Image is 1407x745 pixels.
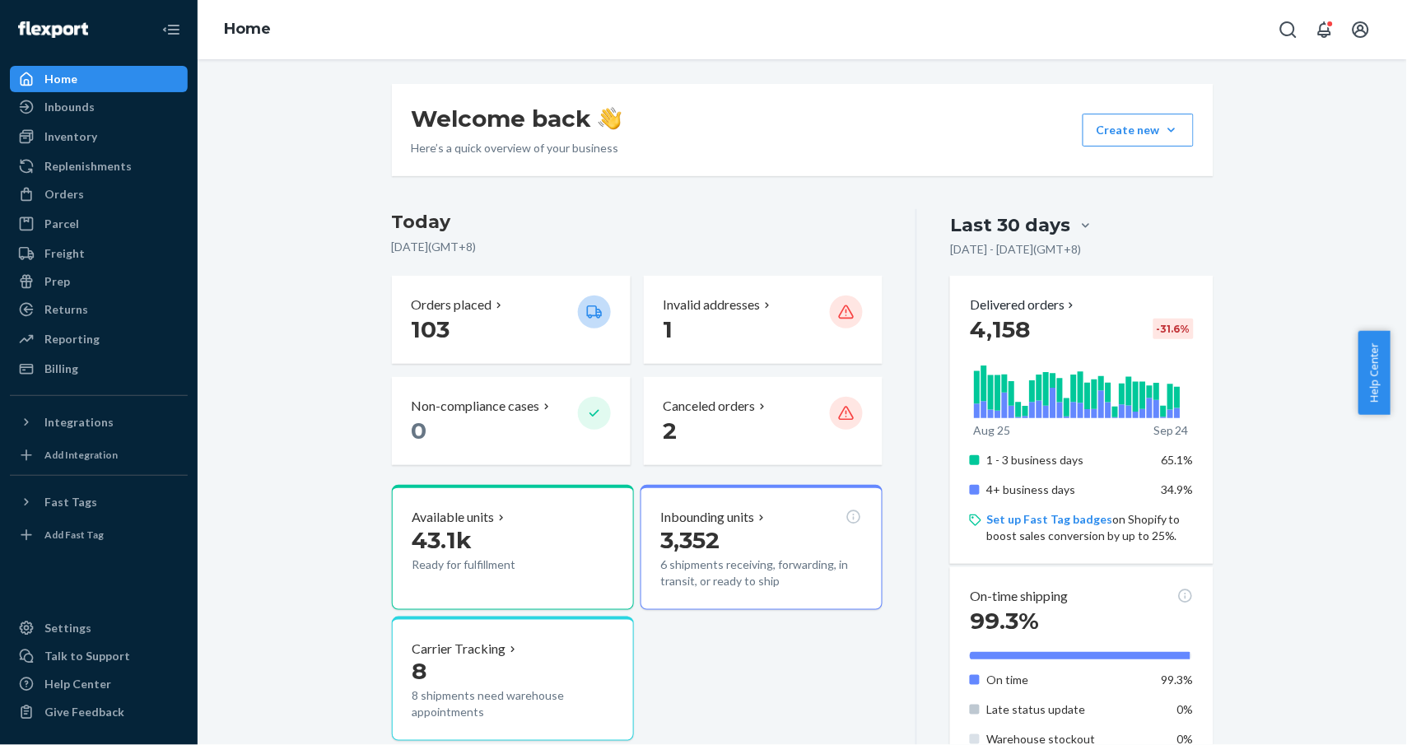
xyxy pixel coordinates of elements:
[599,107,622,130] img: hand-wave emoji
[44,361,78,377] div: Billing
[1153,319,1194,339] div: -31.6 %
[44,71,77,87] div: Home
[224,20,271,38] a: Home
[661,508,755,527] p: Inbounding units
[412,640,506,659] p: Carrier Tracking
[44,186,84,203] div: Orders
[986,512,1112,526] a: Set up Fast Tag badges
[1177,702,1194,716] span: 0%
[392,617,634,742] button: Carrier Tracking88 shipments need warehouse appointments
[10,211,188,237] a: Parcel
[664,315,673,343] span: 1
[412,556,565,573] p: Ready for fulfillment
[44,620,91,636] div: Settings
[10,268,188,295] a: Prep
[10,181,188,207] a: Orders
[986,701,1148,718] p: Late status update
[10,326,188,352] a: Reporting
[211,6,284,54] ol: breadcrumbs
[10,409,188,435] button: Integrations
[44,99,95,115] div: Inbounds
[1358,331,1391,415] button: Help Center
[10,123,188,150] a: Inventory
[44,158,132,175] div: Replenishments
[44,301,88,318] div: Returns
[44,273,70,290] div: Prep
[644,276,883,364] button: Invalid addresses 1
[18,21,88,38] img: Flexport logo
[986,482,1148,498] p: 4+ business days
[664,296,761,314] p: Invalid addresses
[10,615,188,641] a: Settings
[10,671,188,697] a: Help Center
[44,448,118,462] div: Add Integration
[44,648,130,664] div: Talk to Support
[10,66,188,92] a: Home
[1272,13,1305,46] button: Open Search Box
[10,442,188,468] a: Add Integration
[973,422,1010,439] p: Aug 25
[412,296,492,314] p: Orders placed
[1162,453,1194,467] span: 65.1%
[44,331,100,347] div: Reporting
[10,94,188,120] a: Inbounds
[1162,673,1194,687] span: 99.3%
[10,489,188,515] button: Fast Tags
[10,522,188,548] a: Add Fast Tag
[10,153,188,179] a: Replenishments
[950,212,1070,238] div: Last 30 days
[44,216,79,232] div: Parcel
[970,587,1068,606] p: On-time shipping
[1162,482,1194,496] span: 34.9%
[412,687,613,720] p: 8 shipments need warehouse appointments
[970,315,1030,343] span: 4,158
[661,556,862,589] p: 6 shipments receiving, forwarding, in transit, or ready to ship
[664,417,678,445] span: 2
[412,315,450,343] span: 103
[950,241,1081,258] p: [DATE] - [DATE] ( GMT+8 )
[661,526,720,554] span: 3,352
[412,657,427,685] span: 8
[412,417,427,445] span: 0
[392,377,631,465] button: Non-compliance cases 0
[392,276,631,364] button: Orders placed 103
[44,128,97,145] div: Inventory
[412,526,473,554] span: 43.1k
[155,13,188,46] button: Close Navigation
[392,239,883,255] p: [DATE] ( GMT+8 )
[44,494,97,510] div: Fast Tags
[412,397,540,416] p: Non-compliance cases
[10,356,188,382] a: Billing
[412,508,495,527] p: Available units
[392,209,883,235] h3: Today
[1308,13,1341,46] button: Open notifications
[10,240,188,267] a: Freight
[44,528,104,542] div: Add Fast Tag
[1153,422,1189,439] p: Sep 24
[986,452,1148,468] p: 1 - 3 business days
[10,296,188,323] a: Returns
[412,140,622,156] p: Here’s a quick overview of your business
[10,643,188,669] a: Talk to Support
[10,699,188,725] button: Give Feedback
[412,104,622,133] h1: Welcome back
[970,296,1078,314] button: Delivered orders
[44,676,111,692] div: Help Center
[644,377,883,465] button: Canceled orders 2
[1083,114,1194,147] button: Create new
[970,607,1039,635] span: 99.3%
[1344,13,1377,46] button: Open account menu
[986,511,1193,544] p: on Shopify to boost sales conversion by up to 25%.
[44,245,85,262] div: Freight
[986,672,1148,688] p: On time
[44,704,124,720] div: Give Feedback
[44,414,114,431] div: Integrations
[664,397,756,416] p: Canceled orders
[392,485,634,610] button: Available units43.1kReady for fulfillment
[641,485,883,610] button: Inbounding units3,3526 shipments receiving, forwarding, in transit, or ready to ship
